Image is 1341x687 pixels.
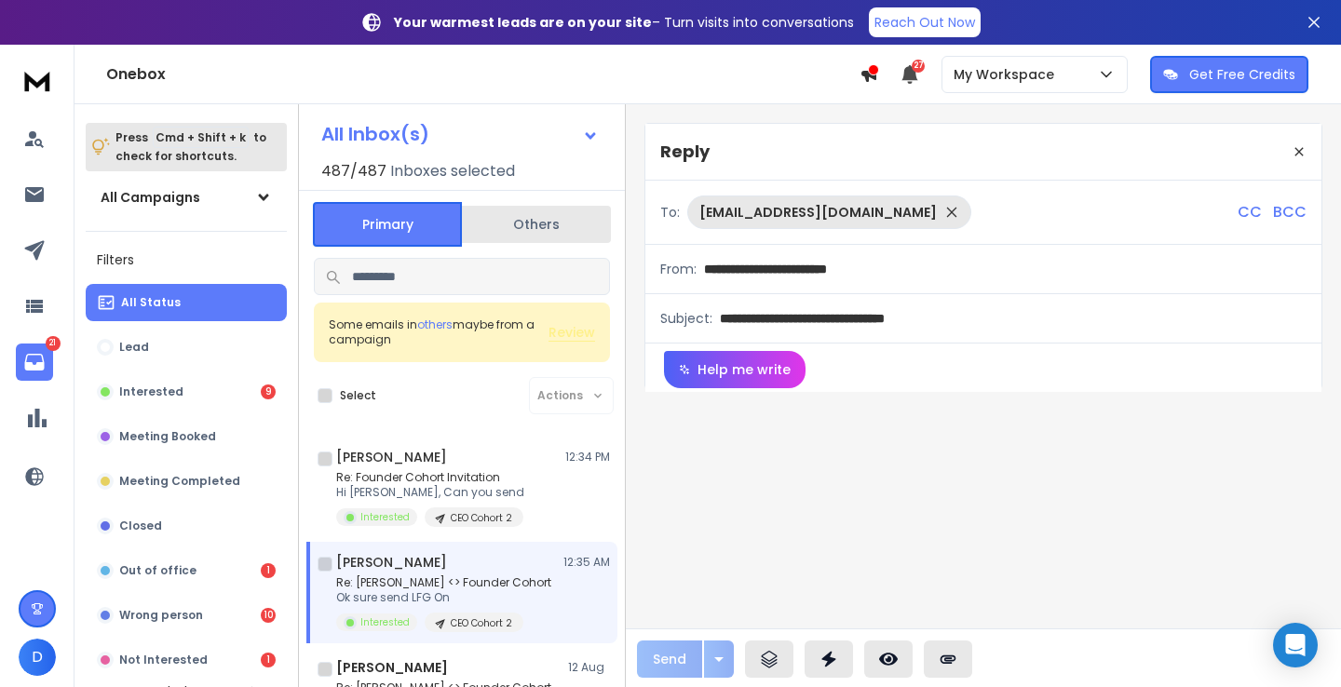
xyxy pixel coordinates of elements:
[1273,623,1318,667] div: Open Intercom Messenger
[660,139,710,165] p: Reply
[336,553,447,572] h1: [PERSON_NAME]
[360,510,410,524] p: Interested
[119,340,149,355] p: Lead
[86,641,287,679] button: Not Interested1
[86,373,287,411] button: Interested9
[1273,201,1307,223] p: BCC
[321,125,429,143] h1: All Inbox(s)
[874,13,975,32] p: Reach Out Now
[1238,201,1262,223] p: CC
[565,450,610,465] p: 12:34 PM
[660,309,712,328] p: Subject:
[336,658,448,677] h1: [PERSON_NAME]
[115,128,266,166] p: Press to check for shortcuts.
[119,608,203,623] p: Wrong person
[261,384,276,399] div: 9
[119,429,216,444] p: Meeting Booked
[101,188,200,207] h1: All Campaigns
[86,247,287,273] h3: Filters
[86,552,287,589] button: Out of office1
[86,507,287,545] button: Closed
[153,127,249,148] span: Cmd + Shift + k
[360,615,410,629] p: Interested
[121,295,181,310] p: All Status
[19,639,56,676] button: D
[563,555,610,570] p: 12:35 AM
[261,608,276,623] div: 10
[119,563,196,578] p: Out of office
[86,463,287,500] button: Meeting Completed
[86,597,287,634] button: Wrong person10
[119,474,240,489] p: Meeting Completed
[912,60,925,73] span: 27
[86,329,287,366] button: Lead
[336,590,551,605] p: Ok sure send LFG On
[664,351,806,388] button: Help me write
[1150,56,1308,93] button: Get Free Credits
[16,343,53,381] a: 21
[329,317,549,347] div: Some emails in maybe from a campaign
[336,575,551,590] p: Re: [PERSON_NAME] <> Founder Cohort
[336,448,447,466] h1: [PERSON_NAME]
[1189,65,1295,84] p: Get Free Credits
[954,65,1062,84] p: My Workspace
[451,616,512,630] p: CEO Cohort 2
[106,63,860,86] h1: Onebox
[568,660,610,675] p: 12 Aug
[451,511,512,525] p: CEO Cohort 2
[261,563,276,578] div: 1
[119,519,162,533] p: Closed
[462,204,611,245] button: Others
[340,388,376,403] label: Select
[336,470,524,485] p: Re: Founder Cohort Invitation
[86,284,287,321] button: All Status
[313,202,462,247] button: Primary
[549,323,595,342] button: Review
[394,13,854,32] p: – Turn visits into conversations
[306,115,614,153] button: All Inbox(s)
[660,260,697,278] p: From:
[86,179,287,216] button: All Campaigns
[417,317,453,332] span: others
[869,7,981,37] a: Reach Out Now
[261,653,276,667] div: 1
[46,336,61,351] p: 21
[394,13,652,32] strong: Your warmest leads are on your site
[699,203,937,222] p: [EMAIL_ADDRESS][DOMAIN_NAME]
[119,653,208,667] p: Not Interested
[336,485,524,500] p: Hi [PERSON_NAME], Can you send
[660,203,680,222] p: To:
[119,384,183,399] p: Interested
[390,160,515,182] h3: Inboxes selected
[86,418,287,455] button: Meeting Booked
[19,63,56,98] img: logo
[321,160,386,182] span: 487 / 487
